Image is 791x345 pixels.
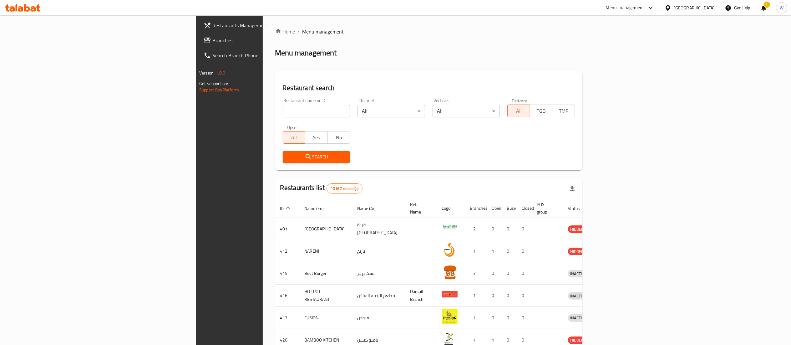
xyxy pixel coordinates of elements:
span: No [330,133,348,142]
td: مطعم الوعاء الساخن [352,285,405,307]
img: Best Burger [442,264,458,280]
th: Branches [465,199,487,218]
span: Search Branch Phone [212,52,323,59]
td: 0 [502,262,517,285]
div: HIDDEN [568,337,587,344]
td: 0 [502,218,517,240]
th: Logo [437,199,465,218]
span: ID [280,205,292,212]
a: Branches [199,33,328,48]
td: 0 [502,307,517,329]
td: 2 [465,262,487,285]
button: All [283,131,306,144]
div: [GEOGRAPHIC_DATA] [674,4,715,11]
img: FUSION [442,309,458,324]
td: 0 [517,307,532,329]
td: نارنج [352,240,405,262]
span: Status [568,205,588,212]
span: INACTIVE [568,292,589,300]
td: 1 [465,285,487,307]
span: INACTIVE [568,270,589,277]
div: All [433,105,500,117]
button: All [507,105,530,117]
span: Restaurants Management [212,22,323,29]
span: TMP [555,106,572,116]
td: 0 [487,307,502,329]
td: 0 [502,285,517,307]
td: قرية [GEOGRAPHIC_DATA] [352,218,405,240]
td: 1 [465,240,487,262]
h2: Restaurant search [283,83,575,93]
th: Open [487,199,502,218]
span: POS group [537,201,555,216]
button: TGO [530,105,553,117]
span: HIDDEN [568,337,587,344]
h2: Menu management [275,48,337,58]
div: HIDDEN [568,248,587,255]
td: 0 [517,240,532,262]
td: فيوجن [352,307,405,329]
a: Support.OpsPlatform [199,86,239,94]
td: 2 [465,218,487,240]
button: Search [283,151,350,163]
td: 1 [465,307,487,329]
td: 0 [487,218,502,240]
td: 0 [487,262,502,285]
span: HIDDEN [568,226,587,233]
a: Search Branch Phone [199,48,328,63]
span: All [286,133,303,142]
span: Version: [199,69,215,77]
td: Darsait Branch [405,285,437,307]
td: بست برجر [352,262,405,285]
a: Restaurants Management [199,18,328,33]
span: Branches [212,37,323,44]
nav: breadcrumb [275,28,582,35]
span: Get support on: [199,80,228,88]
div: All [357,105,425,117]
span: All [510,106,528,116]
td: 0 [517,262,532,285]
span: Ref. Name [410,201,429,216]
td: 0 [487,285,502,307]
span: TGO [533,106,550,116]
img: NARENJ [442,242,458,258]
label: Delivery [512,98,527,103]
div: Menu-management [606,4,644,12]
button: No [327,131,350,144]
button: TMP [552,105,575,117]
th: Closed [517,199,532,218]
span: W [780,4,783,11]
td: 0 [502,240,517,262]
span: HIDDEN [568,248,587,255]
th: Busy [502,199,517,218]
td: 0 [517,285,532,307]
td: 0 [517,218,532,240]
div: Total records count [327,183,363,193]
h2: Restaurants list [280,183,363,193]
span: 10167 record(s) [327,186,362,192]
td: 1 [487,240,502,262]
span: Name (En) [305,205,332,212]
span: Yes [308,133,325,142]
span: 1.0.0 [215,69,225,77]
span: Name (Ar) [357,205,384,212]
span: INACTIVE [568,314,589,322]
span: Search [288,153,345,161]
div: Export file [565,181,580,196]
img: HOT POT RESTAURANT [442,286,458,302]
input: Search for restaurant name or ID.. [283,105,350,117]
label: Upsell [287,125,299,129]
img: Spicy Village [442,220,458,235]
button: Yes [305,131,328,144]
